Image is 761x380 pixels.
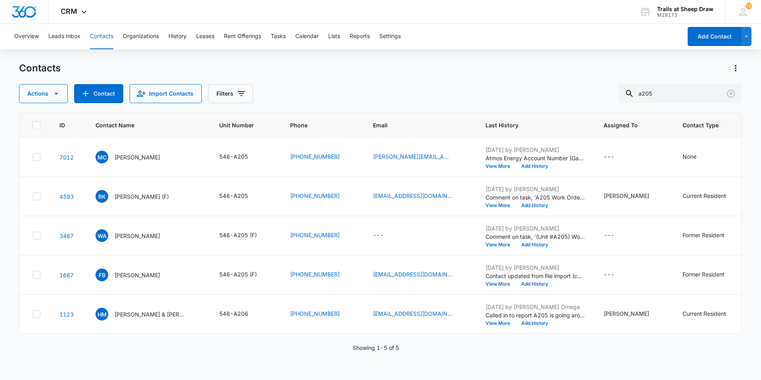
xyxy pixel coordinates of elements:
button: Contacts [90,24,113,49]
button: Add History [516,321,554,326]
p: Atmos Energy Account Number (Gas) changed to 3073769300. [486,154,585,162]
span: Contact Name [96,121,189,129]
p: [DATE] by [PERSON_NAME] [486,146,585,154]
div: Email - feylabuss6@gmail.com - Select to Edit Field [373,270,467,280]
div: Unit Number - 546-A205 - Select to Edit Field [219,152,262,162]
button: Calendar [295,24,319,49]
button: Add History [516,282,554,286]
div: Current Resident [683,192,726,200]
p: [PERSON_NAME] & [PERSON_NAME] [115,310,186,319]
a: [EMAIL_ADDRESS][DOMAIN_NAME] [373,270,452,278]
p: Comment on task, 'A205 Work Order ' "Replaced all the bulbs on the chandelier " [486,193,585,202]
button: Add History [516,242,554,247]
div: [PERSON_NAME] [604,309,649,318]
div: Contact Name - Feyla Buss - Select to Edit Field [96,269,174,281]
div: Assigned To - - Select to Edit Field [604,152,629,162]
div: 546-A205 [219,192,248,200]
div: --- [604,152,614,162]
div: Unit Number - 546-A205 (F) - Select to Edit Field [219,270,271,280]
div: Contact Type - None - Select to Edit Field [683,152,711,162]
span: Contact Type [683,121,729,129]
span: ID [59,121,65,129]
input: Search Contacts [618,84,742,103]
p: Called in to report A205 is going around hallways scouting out packages and taking packages. Also... [486,311,585,319]
h1: Contacts [19,62,61,74]
div: Unit Number - 546-A205 - Select to Edit Field [219,192,262,201]
span: FB [96,269,108,281]
span: Unit Number [219,121,271,129]
button: Actions [729,62,742,75]
button: Lists [328,24,340,49]
div: Contact Type - Current Resident - Select to Edit Field [683,192,740,201]
div: Phone - (970) 473-1495 - Select to Edit Field [290,309,354,319]
div: Assigned To - - Select to Edit Field [604,231,629,240]
div: Current Resident [683,309,726,318]
p: [PERSON_NAME] [115,232,160,240]
button: Overview [14,24,39,49]
p: [PERSON_NAME] (F) [115,192,169,201]
a: [PHONE_NUMBER] [290,231,340,239]
div: Former Resident [683,231,725,239]
button: Rent Offerings [224,24,261,49]
button: Tasks [271,24,286,49]
div: Contact Name - Heather McAllister & Mark Snedeker - Select to Edit Field [96,308,200,321]
p: Contact updated from file import (contacts-20231023195256.csv): -- [486,272,585,280]
button: Add History [516,164,554,169]
div: Unit Number - 546-A205 (F) - Select to Edit Field [219,231,271,240]
div: Email - - Select to Edit Field [373,231,398,240]
button: Organizations [123,24,159,49]
p: Comment on task, '(Unit #A205) Work Order ' "sent drywall repair to [PERSON_NAME] and left space ... [486,232,585,241]
button: Actions [19,84,68,103]
div: --- [604,231,614,240]
p: [DATE] by [PERSON_NAME] [486,224,585,232]
span: Email [373,121,455,129]
div: Email - ranjanmohanty01@gmail.com - Select to Edit Field [373,192,467,201]
span: 72 [746,3,752,9]
div: account name [657,6,713,12]
p: [PERSON_NAME] [115,153,160,161]
p: [DATE] by [PERSON_NAME] Omega [486,303,585,311]
button: View More [486,321,516,326]
div: --- [604,270,614,280]
span: WA [96,229,108,242]
div: Former Resident [683,270,725,278]
span: Phone [290,121,342,129]
p: [PERSON_NAME] [115,271,160,279]
button: Leases [196,24,214,49]
div: Contact Type - Former Resident - Select to Edit Field [683,270,739,280]
a: [PHONE_NUMBER] [290,152,340,161]
span: Last History [486,121,573,129]
div: Email - manikandan.chokkalingam88@gmail.com - Select to Edit Field [373,152,467,162]
div: Unit Number - 546-A206 - Select to Edit Field [219,309,262,319]
a: [EMAIL_ADDRESS][DOMAIN_NAME] [373,309,452,318]
button: Import Contacts [130,84,202,103]
div: Phone - (970) 673-5160 - Select to Edit Field [290,231,354,240]
div: Phone - (346) 544-2716 - Select to Edit Field [290,192,354,201]
div: Assigned To - - Select to Edit Field [604,270,629,280]
div: Contact Name - Ranjan Kumar Mohanty (F) - Select to Edit Field [96,190,183,203]
div: 546-A205 (F) [219,270,257,278]
a: Navigate to contact details page for Heather McAllister & Mark Snedeker [59,311,74,318]
div: Phone - (970) 978-8864 - Select to Edit Field [290,270,354,280]
button: Leads Inbox [48,24,80,49]
p: Showing 1-5 of 5 [353,344,399,352]
span: HM [96,308,108,321]
div: None [683,152,696,161]
span: RK [96,190,108,203]
span: MC [96,151,108,163]
a: [PHONE_NUMBER] [290,309,340,318]
a: [PHONE_NUMBER] [290,270,340,278]
div: --- [373,231,384,240]
span: CRM [61,7,77,15]
a: Navigate to contact details page for Ranjan Kumar Mohanty (F) [59,193,74,200]
div: 546-A206 [219,309,248,318]
div: Contact Name - William Adams - Select to Edit Field [96,229,174,242]
button: View More [486,164,516,169]
div: Contact Type - Current Resident - Select to Edit Field [683,309,740,319]
button: Add History [516,203,554,208]
button: View More [486,282,516,286]
div: Contact Name - Manikandan Chokkalingam - Select to Edit Field [96,151,174,163]
div: account id [657,12,713,18]
span: Assigned To [604,121,652,129]
button: History [168,24,187,49]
